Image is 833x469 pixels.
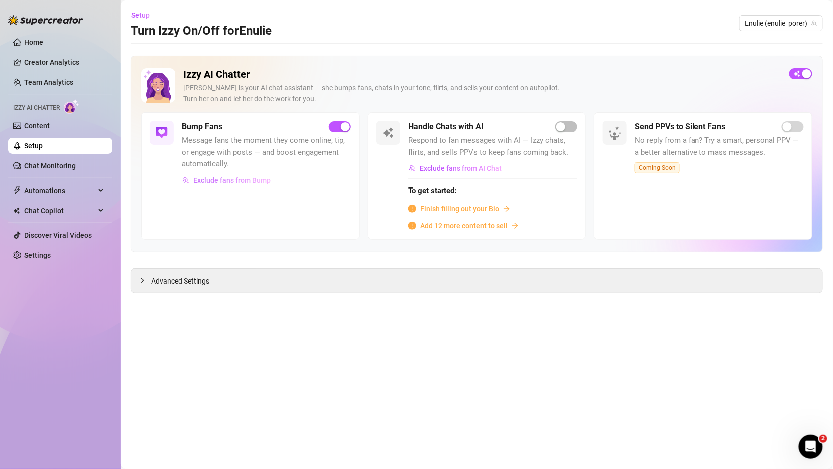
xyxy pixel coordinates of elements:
span: Automations [24,182,95,199]
img: silent-fans-ppv-o-N6Mmdf.svg [608,126,624,142]
span: 2 [819,435,827,443]
a: Setup [24,142,43,150]
span: Exclude fans from AI Chat [420,164,502,172]
img: AI Chatter [64,99,79,114]
h2: Izzy AI Chatter [183,68,781,81]
img: logo-BBDzfeDw.svg [8,15,83,25]
span: Izzy AI Chatter [13,103,60,113]
a: Content [24,122,50,130]
a: Team Analytics [24,78,73,86]
span: collapsed [139,277,145,284]
span: arrow-right [512,222,519,229]
a: Settings [24,251,51,259]
img: svg%3e [382,127,394,139]
button: Setup [131,7,158,23]
span: info-circle [408,205,416,213]
span: No reply from a fan? Try a smart, personal PPV — a better alternative to mass messages. [635,135,804,158]
span: Add 12 more content to sell [420,220,508,231]
strong: To get started: [408,186,456,195]
img: Chat Copilot [13,207,20,214]
span: info-circle [408,222,416,230]
img: svg%3e [409,165,416,172]
a: Chat Monitoring [24,162,76,170]
img: svg%3e [182,177,189,184]
span: Setup [131,11,150,19]
span: Finish filling out your Bio [420,203,499,214]
h5: Send PPVs to Silent Fans [635,121,726,133]
div: collapsed [139,275,151,286]
img: svg%3e [156,127,168,139]
button: Exclude fans from Bump [182,172,271,189]
a: Creator Analytics [24,54,104,70]
span: Enulie (enulie_porer) [745,16,817,31]
span: arrow-right [503,205,510,212]
span: thunderbolt [13,186,21,195]
iframe: Intercom live chat [799,435,823,459]
h3: Turn Izzy On/Off for Enulie [131,23,272,39]
h5: Handle Chats with AI [408,121,484,133]
img: Izzy AI Chatter [141,68,175,103]
a: Home [24,38,43,46]
span: Message fans the moment they come online, tip, or engage with posts — and boost engagement automa... [182,135,351,170]
span: Chat Copilot [24,203,95,219]
button: Exclude fans from AI Chat [408,160,502,176]
div: [PERSON_NAME] is your AI chat assistant — she bumps fans, chats in your tone, flirts, and sells y... [183,83,781,104]
span: Advanced Settings [151,275,209,287]
span: Exclude fans from Bump [193,176,271,184]
span: team [811,20,817,26]
span: Coming Soon [635,162,680,173]
a: Discover Viral Videos [24,231,92,239]
span: Respond to fan messages with AI — Izzy chats, flirts, and sells PPVs to keep fans coming back. [408,135,577,158]
h5: Bump Fans [182,121,222,133]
